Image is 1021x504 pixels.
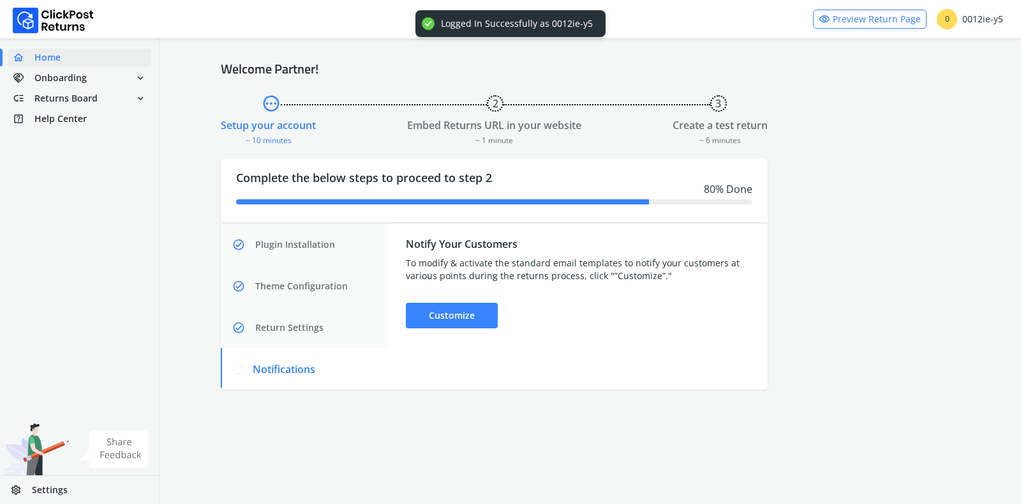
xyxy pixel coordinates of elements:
[406,236,749,252] div: Notify Your Customers
[221,133,316,146] div: ~ 10 minutes
[135,69,146,87] span: expand_more
[487,95,503,112] button: 2
[10,481,32,499] span: settings
[255,280,348,293] span: Theme Configuration
[13,49,34,66] span: home
[255,321,324,334] span: Return Settings
[13,110,34,128] span: help_center
[819,10,830,28] span: visibility
[236,181,752,197] div: 80 % Done
[13,69,34,87] span: handshake
[221,118,316,133] div: Setup your account
[406,257,749,282] div: To modify & activate the standard email templates to notify your customers at various points duri...
[13,89,34,107] span: low_priority
[406,303,498,328] div: Customize
[34,112,87,125] span: Help Center
[937,9,957,29] span: 0
[80,431,149,468] img: share feedback
[813,10,927,29] a: visibilityPreview Return Page
[13,8,94,33] img: Logo
[232,232,253,257] span: check_circle
[937,9,1003,29] div: 0012ie-y5
[710,95,727,112] button: 3
[34,51,61,64] span: Home
[407,118,581,133] div: Embed Returns URL in your website
[221,158,768,222] div: Complete the below steps to proceed to step 2
[221,61,960,77] h4: Welcome Partner!
[673,118,768,133] div: Create a test return
[673,133,768,146] div: ~ 6 minutes
[8,110,151,128] a: help_centerHelp Center
[135,89,146,107] span: expand_more
[255,238,335,251] span: Plugin Installation
[407,133,581,146] div: ~ 1 minute
[441,18,593,29] div: Logged In Successfully as 0012ie-y5
[232,315,253,340] span: check_circle
[32,484,68,496] span: Settings
[232,273,253,299] span: check_circle
[262,92,281,115] span: pending
[8,49,151,66] a: homeHome
[34,72,87,84] span: Onboarding
[253,362,315,377] span: Notifications
[34,92,98,105] span: Returns Board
